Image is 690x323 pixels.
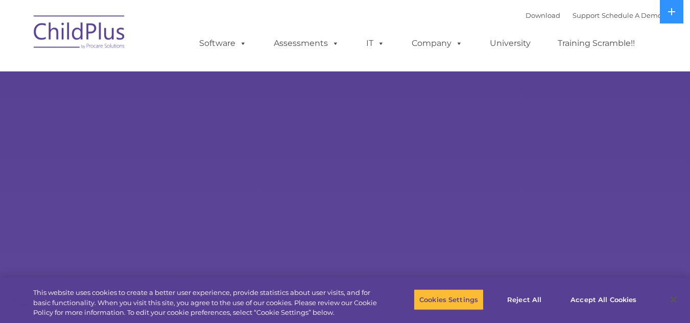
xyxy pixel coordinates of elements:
a: IT [356,33,395,54]
font: | [526,11,662,19]
button: Accept All Cookies [565,289,642,310]
a: Support [573,11,600,19]
button: Reject All [492,289,556,310]
a: Assessments [264,33,349,54]
a: Software [189,33,257,54]
a: University [480,33,541,54]
a: Schedule A Demo [602,11,662,19]
a: Download [526,11,560,19]
div: This website uses cookies to create a better user experience, provide statistics about user visit... [33,288,379,318]
a: Company [401,33,473,54]
a: Training Scramble!! [548,33,645,54]
img: ChildPlus by Procare Solutions [29,8,131,59]
button: Close [662,288,685,311]
button: Cookies Settings [414,289,484,310]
